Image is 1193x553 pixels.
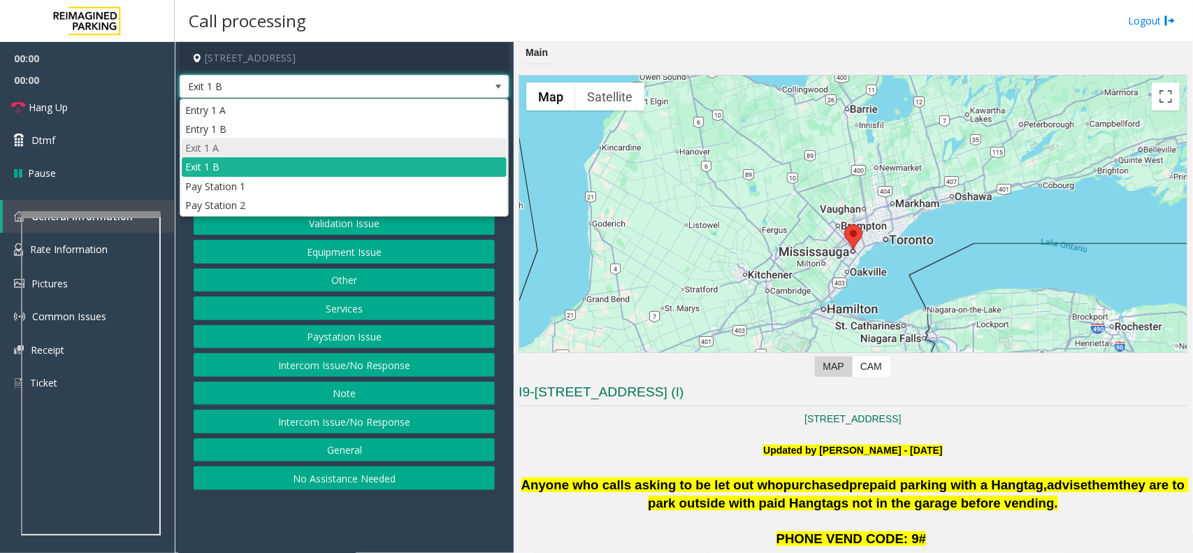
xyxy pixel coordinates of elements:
button: Intercom Issue/No Response [194,410,495,433]
a: General Information [3,200,175,233]
span: Pause [28,166,56,180]
span: Dtmf [31,133,55,148]
li: Exit 1 A [182,138,507,157]
span: Anyone who calls asking to be let out who [521,477,783,492]
h3: Call processing [182,3,313,38]
li: Pay Station 2 [182,196,507,215]
label: CAM [852,357,890,377]
h4: [STREET_ADDRESS] [180,42,509,75]
button: Equipment Issue [194,240,495,264]
label: Map [815,357,853,377]
button: Show satellite imagery [575,82,644,110]
img: 'icon' [14,243,23,256]
li: Pay Station 1 [182,177,507,196]
button: No Assistance Needed [194,466,495,490]
img: 'icon' [14,345,24,354]
button: Other [194,268,495,292]
button: Paystation Issue [194,325,495,349]
li: Entry 1 A [182,101,507,120]
span: them [1088,477,1120,492]
button: Show street map [526,82,575,110]
li: Exit 1 B [182,157,507,176]
a: [STREET_ADDRESS] [804,413,901,424]
a: Logout [1128,13,1176,28]
img: 'icon' [14,211,24,222]
span: PHONE VEND CODE: 9# [776,531,927,546]
div: Main [522,42,551,64]
button: Services [194,296,495,320]
span: they are to park outside with paid Hangtags not in the garage before vending. [648,477,1188,510]
b: Updated by [PERSON_NAME] - [DATE] [763,445,942,456]
button: Validation Issue [194,212,495,236]
button: Intercom Issue/No Response [194,353,495,377]
img: 'icon' [14,311,25,322]
h3: I9-[STREET_ADDRESS] (I) [519,383,1187,406]
img: 'icon' [14,279,24,288]
span: Exit 1 B [180,76,442,98]
span: purchased [783,477,849,492]
span: , [1043,477,1047,492]
div: 151 City Centre Drive, Mississauga, ON [844,224,862,250]
button: General [194,438,495,462]
button: Note [194,382,495,405]
li: Entry 1 B [182,120,507,138]
span: Hang Up [29,100,68,115]
span: prepaid parking with a Hangtag [849,477,1043,492]
img: 'icon' [14,377,23,389]
span: General Information [31,210,133,223]
button: Toggle fullscreen view [1152,82,1180,110]
img: logout [1164,13,1176,28]
span: advise [1047,477,1087,492]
